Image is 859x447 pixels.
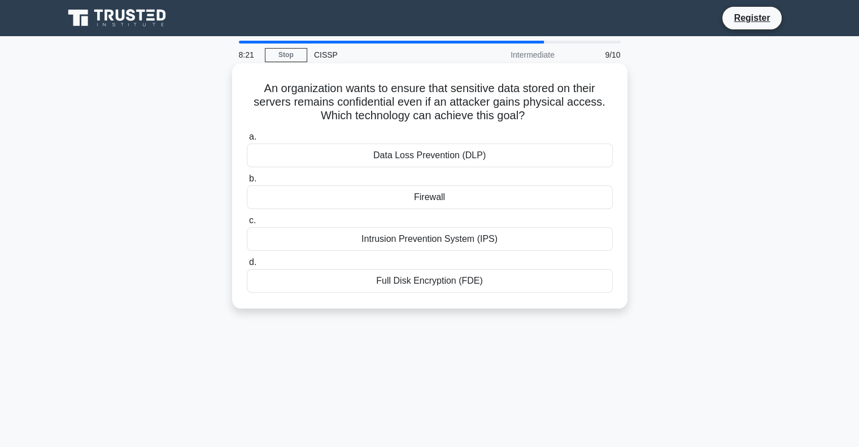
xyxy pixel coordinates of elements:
div: CISSP [307,44,463,66]
div: Full Disk Encryption (FDE) [247,269,613,293]
a: Stop [265,48,307,62]
div: 8:21 [232,44,265,66]
a: Register [727,11,777,25]
div: Data Loss Prevention (DLP) [247,144,613,167]
div: Intermediate [463,44,561,66]
div: Intrusion Prevention System (IPS) [247,227,613,251]
div: 9/10 [561,44,627,66]
span: d. [249,257,256,267]
h5: An organization wants to ensure that sensitive data stored on their servers remains confidential ... [246,81,614,123]
div: Firewall [247,185,613,209]
span: c. [249,215,256,225]
span: a. [249,132,256,141]
span: b. [249,173,256,183]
